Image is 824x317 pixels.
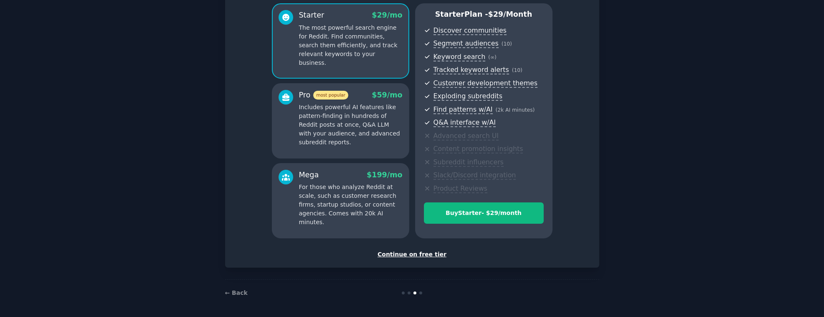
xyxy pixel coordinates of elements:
p: Includes powerful AI features like pattern-finding in hundreds of Reddit posts at once, Q&A LLM w... [299,103,403,147]
span: Tracked keyword alerts [434,66,509,74]
div: Starter [299,10,325,20]
p: For those who analyze Reddit at scale, such as customer research firms, startup studios, or conte... [299,183,403,227]
span: Find patterns w/AI [434,105,493,114]
p: Starter Plan - [424,9,544,20]
div: Mega [299,170,319,180]
div: Buy Starter - $ 29 /month [424,209,543,217]
span: ( ∞ ) [488,54,497,60]
span: Advanced search UI [434,132,499,141]
span: Keyword search [434,53,486,61]
span: Customer development themes [434,79,538,88]
span: Slack/Discord integration [434,171,516,180]
button: BuyStarter- $29/month [424,202,544,224]
a: ← Back [225,289,248,296]
span: ( 10 ) [502,41,512,47]
span: $ 59 /mo [372,91,402,99]
span: ( 10 ) [512,67,522,73]
div: Pro [299,90,348,100]
span: Q&A interface w/AI [434,118,496,127]
span: Product Reviews [434,184,487,193]
span: Subreddit influencers [434,158,504,167]
span: Content promotion insights [434,145,523,153]
span: Exploding subreddits [434,92,502,101]
p: The most powerful search engine for Reddit. Find communities, search them efficiently, and track ... [299,23,403,67]
span: $ 199 /mo [367,171,402,179]
span: $ 29 /month [488,10,532,18]
span: ( 2k AI minutes ) [496,107,535,113]
span: Discover communities [434,26,507,35]
span: Segment audiences [434,39,499,48]
span: $ 29 /mo [372,11,402,19]
div: Continue on free tier [234,250,591,259]
span: most popular [313,91,348,100]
